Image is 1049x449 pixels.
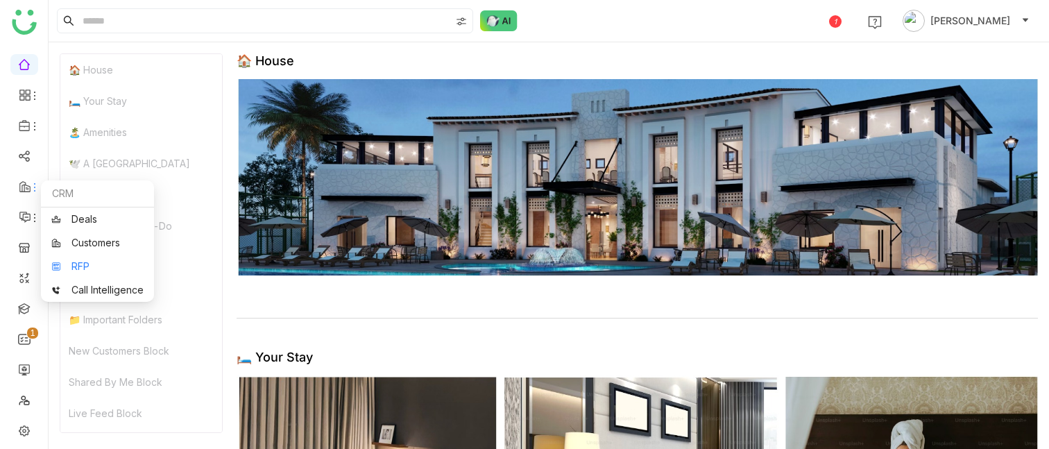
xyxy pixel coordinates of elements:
[51,285,144,295] a: Call Intelligence
[60,398,222,429] div: Live Feed Block
[30,326,35,340] p: 1
[480,10,518,31] img: ask-buddy-normal.svg
[12,10,37,35] img: logo
[51,214,144,224] a: Deals
[930,13,1010,28] span: [PERSON_NAME]
[60,85,222,117] div: 🛏️ Your Stay
[237,53,294,68] div: 🏠 House
[900,10,1032,32] button: [PERSON_NAME]
[829,15,842,28] div: 1
[237,350,313,364] div: 🛏️ Your Stay
[60,117,222,148] div: 🏝️ Amenities
[903,10,925,32] img: avatar
[60,366,222,398] div: Shared By Me Block
[51,262,144,271] a: RFP
[27,328,38,339] nz-badge-sup: 1
[60,304,222,335] div: 📁 Important Folders
[41,180,154,207] div: CRM
[237,79,1038,276] img: 68d26b5dab563167f00c3834
[60,335,222,366] div: New Customers Block
[60,54,222,85] div: 🏠 House
[456,16,467,27] img: search-type.svg
[60,148,222,179] div: 🕊️ A [GEOGRAPHIC_DATA]
[51,238,144,248] a: Customers
[868,15,882,29] img: help.svg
